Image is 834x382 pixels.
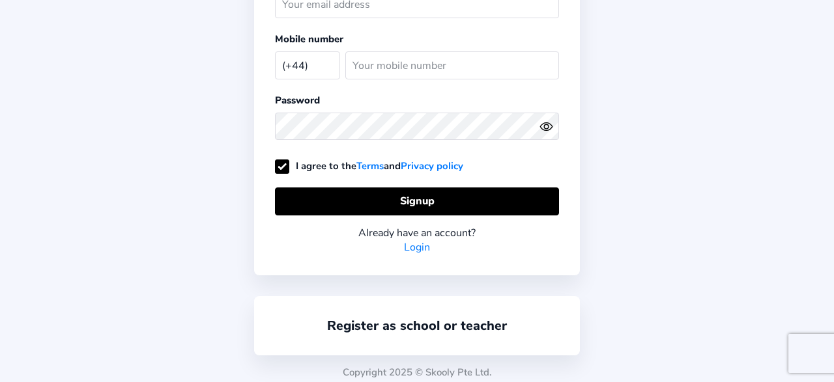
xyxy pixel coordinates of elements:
[404,240,430,254] a: Login
[401,159,463,172] a: Privacy policy
[539,120,553,133] ion-icon: eye outline
[275,94,320,107] label: Password
[539,120,559,133] button: eye outlineeye off outline
[345,51,559,79] input: Your mobile number
[275,226,559,240] div: Already have an account?
[275,33,343,46] label: Mobile number
[275,187,559,215] button: Signup
[356,159,384,172] a: Terms
[327,317,507,334] a: Register as school or teacher
[275,159,463,172] label: I agree to the and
